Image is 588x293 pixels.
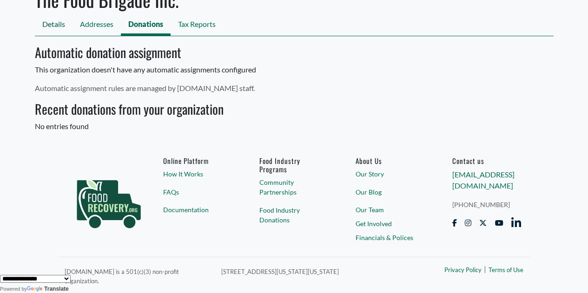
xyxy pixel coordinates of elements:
p: [STREET_ADDRESS][US_STATE][US_STATE] [221,266,406,277]
a: Get Involved [356,219,425,228]
a: Our Blog [356,187,425,197]
a: Donations [121,15,171,36]
a: About Us [356,156,425,165]
a: Food Industry Donations [259,205,329,225]
h6: Food Industry Programs [259,156,329,173]
a: Addresses [73,15,121,36]
a: Our Story [356,169,425,179]
p: [DOMAIN_NAME] is a 501(c)(3) non-profit organization. [65,266,210,286]
p: Automatic assignment rules are managed by [DOMAIN_NAME] staff. [35,83,554,94]
a: Translate [27,286,69,292]
a: Privacy Policy [444,266,482,275]
a: [PHONE_NUMBER] [452,200,522,209]
p: This organization doesn't have any automatic assignments configured [35,64,554,75]
a: Tax Reports [171,15,223,36]
h3: Recent donations from your organization [35,101,554,117]
a: [EMAIL_ADDRESS][DOMAIN_NAME] [452,170,515,190]
img: Google Translate [27,286,44,293]
a: How It Works [163,169,232,179]
h6: Contact us [452,156,522,165]
a: Community Partnerships [259,177,329,197]
h6: Online Platform [163,156,232,165]
a: Financials & Polices [356,233,425,242]
span: | [484,263,486,274]
a: Terms of Use [489,266,523,275]
a: Details [35,15,73,36]
a: FAQs [163,187,232,197]
h3: Automatic donation assignment [35,45,181,60]
img: food_recovery_green_logo-76242d7a27de7ed26b67be613a865d9c9037ba317089b267e0515145e5e51427.png [67,156,151,245]
a: Documentation [163,205,232,215]
a: Our Team [356,205,425,215]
